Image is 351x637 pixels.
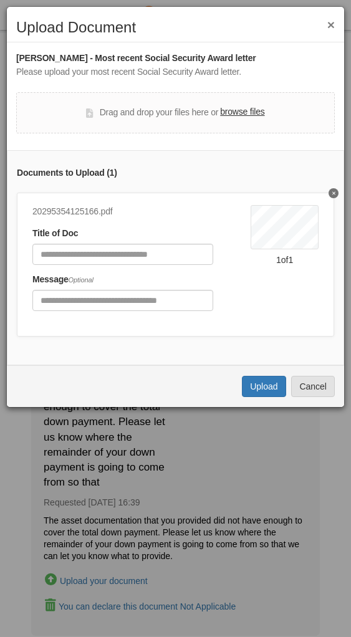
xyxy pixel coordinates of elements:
label: browse files [220,105,264,119]
label: Message [32,273,94,287]
div: 1 of 1 [251,254,319,266]
button: Cancel [291,376,335,397]
div: Documents to Upload ( 1 ) [17,166,334,180]
input: Document Title [32,244,213,265]
button: × [327,18,335,31]
div: 20295354125166.pdf [32,205,213,219]
input: Include any comments on this document [32,290,213,311]
button: Upload [242,376,286,397]
div: Please upload your most recent Social Security Award letter. [16,65,335,79]
button: Delete undefined [329,188,339,198]
div: [PERSON_NAME] - Most recent Social Security Award letter [16,52,335,65]
span: Optional [69,276,94,284]
div: Drag and drop your files here or [86,105,264,120]
label: Title of Doc [32,227,78,241]
h2: Upload Document [16,19,335,36]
